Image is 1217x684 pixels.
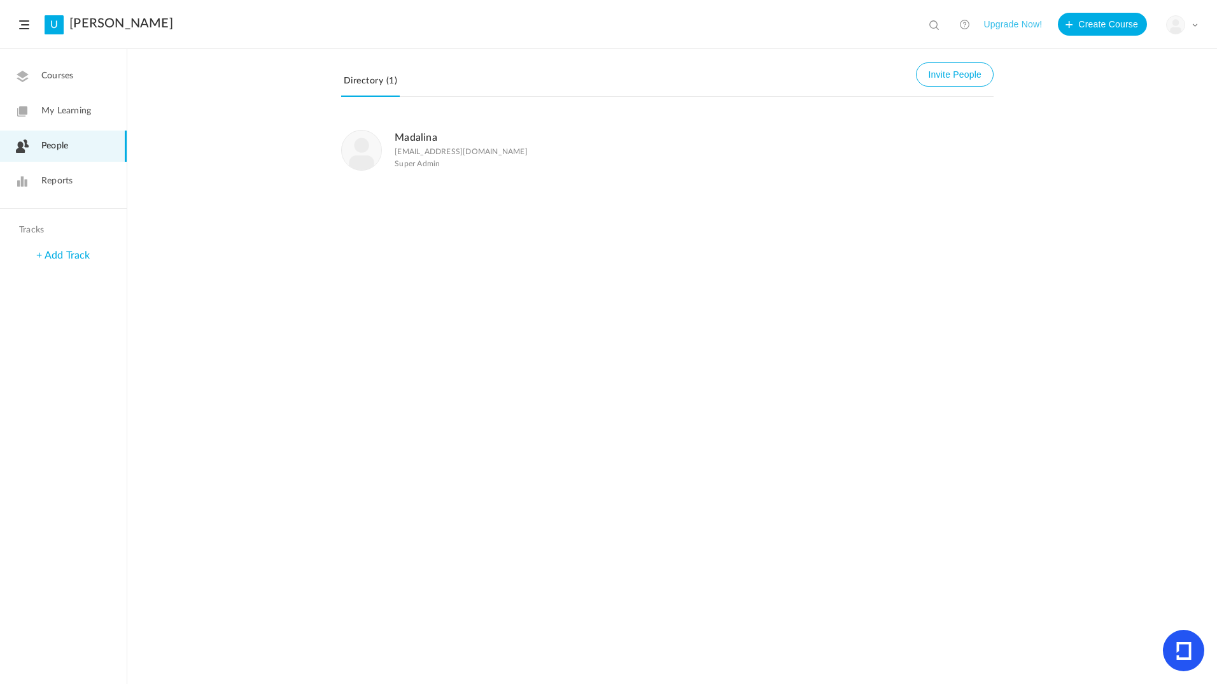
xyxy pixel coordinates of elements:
[916,62,994,87] button: Invite People
[69,16,173,31] a: [PERSON_NAME]
[41,69,73,83] span: Courses
[36,250,90,260] a: + Add Track
[395,159,440,168] span: Super Admin
[983,13,1042,36] button: Upgrade Now!
[1058,13,1147,36] button: Create Course
[395,147,528,156] p: [EMAIL_ADDRESS][DOMAIN_NAME]
[45,15,64,34] a: U
[19,225,104,236] h4: Tracks
[342,131,381,170] img: user-image.png
[41,139,68,153] span: People
[395,132,437,143] a: Madalina
[1167,16,1185,34] img: user-image.png
[41,104,91,118] span: My Learning
[41,175,73,188] span: Reports
[341,73,400,97] a: Directory (1)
